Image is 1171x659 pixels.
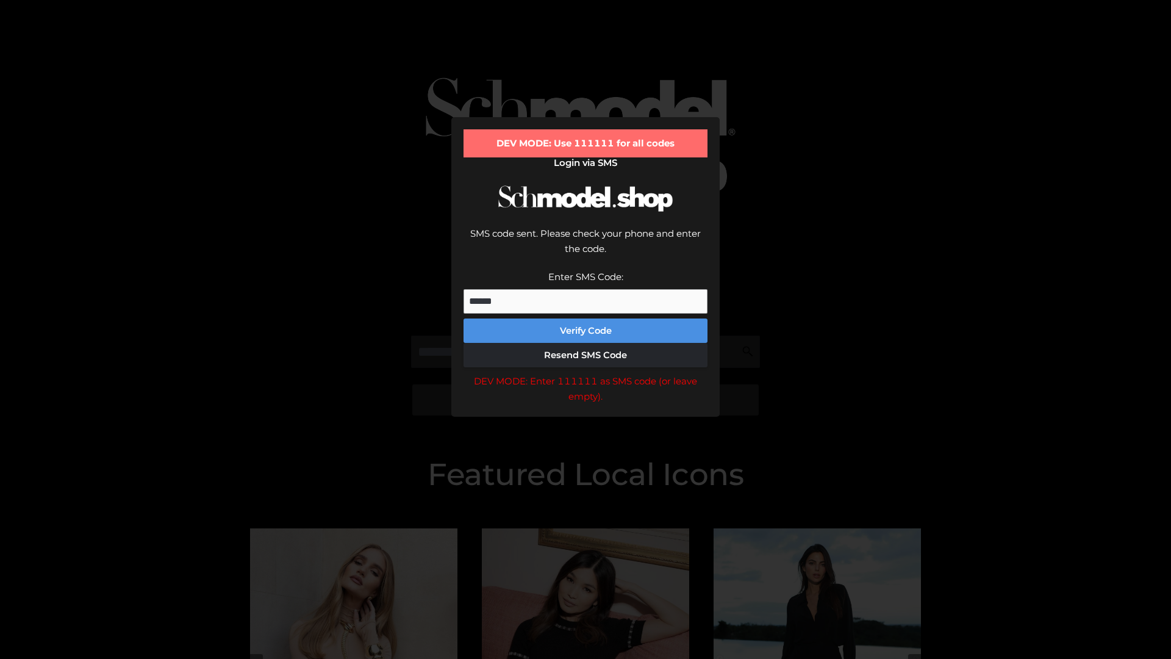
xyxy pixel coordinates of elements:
button: Verify Code [464,319,707,343]
button: Resend SMS Code [464,343,707,367]
div: DEV MODE: Use 111111 for all codes [464,129,707,157]
div: SMS code sent. Please check your phone and enter the code. [464,226,707,269]
label: Enter SMS Code: [548,271,623,283]
img: Schmodel Logo [494,175,677,223]
h2: Login via SMS [464,157,707,168]
div: DEV MODE: Enter 111111 as SMS code (or leave empty). [464,373,707,405]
